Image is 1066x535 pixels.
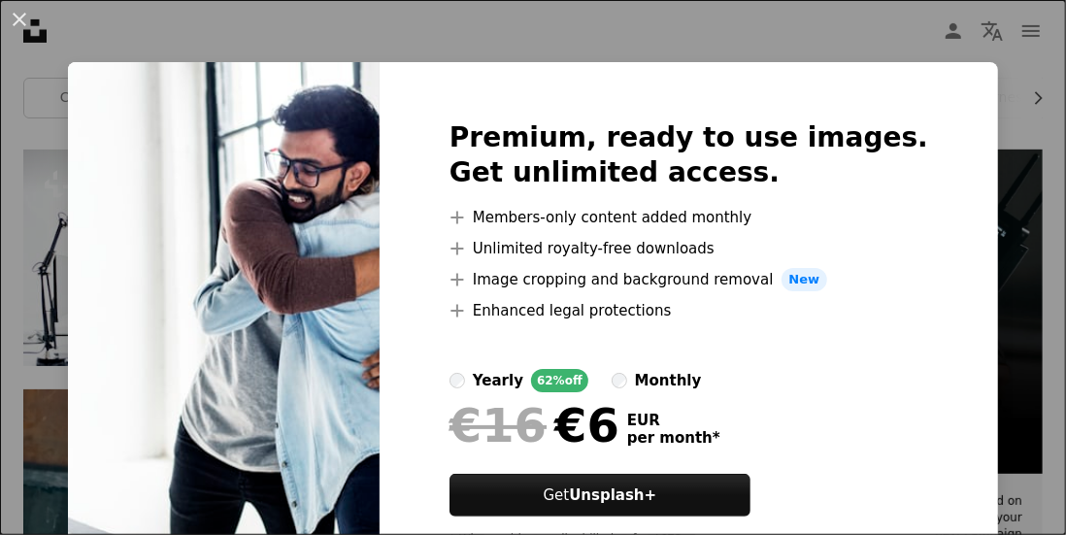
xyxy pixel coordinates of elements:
li: Unlimited royalty-free downloads [450,237,928,260]
input: yearly62%off [450,373,465,388]
strong: Unsplash+ [569,486,656,504]
div: yearly [473,369,523,392]
button: GetUnsplash+ [450,474,750,517]
div: monthly [635,369,702,392]
h2: Premium, ready to use images. Get unlimited access. [450,120,928,190]
span: per month * [627,429,720,447]
div: €6 [450,400,619,451]
input: monthly [612,373,627,388]
span: €16 [450,400,547,451]
li: Image cropping and background removal [450,268,928,291]
li: Enhanced legal protections [450,299,928,322]
li: Members-only content added monthly [450,206,928,229]
span: EUR [627,412,720,429]
span: New [782,268,828,291]
div: 62% off [531,369,588,392]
